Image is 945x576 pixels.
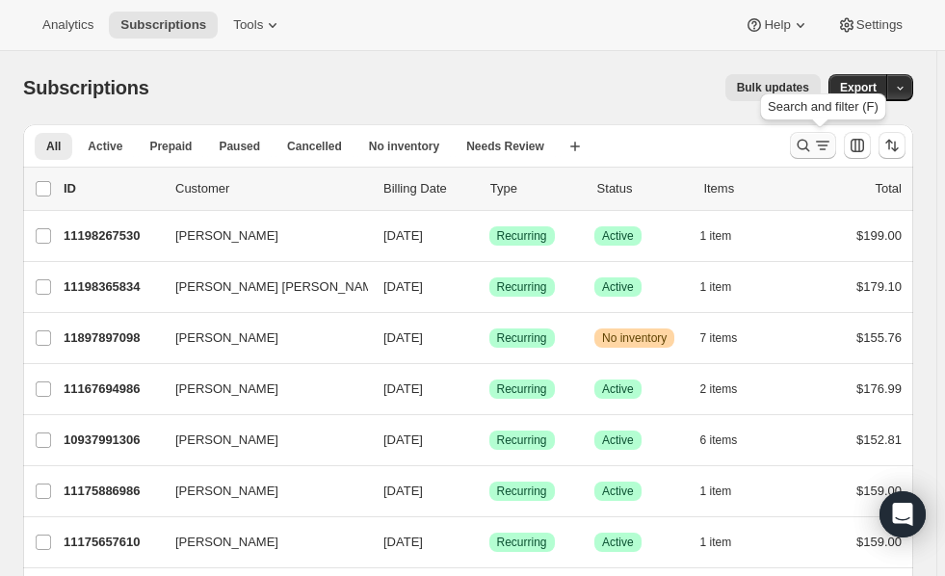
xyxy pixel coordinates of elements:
[700,330,738,346] span: 7 items
[828,74,888,101] button: Export
[840,80,877,95] span: Export
[88,139,122,154] span: Active
[856,17,903,33] span: Settings
[700,223,753,249] button: 1 item
[383,381,423,396] span: [DATE]
[149,139,192,154] span: Prepaid
[64,179,902,198] div: IDCustomerBilling DateTypeStatusItemsTotal
[64,277,160,297] p: 11198365834
[856,432,902,447] span: $152.81
[64,328,160,348] p: 11897897098
[856,381,902,396] span: $176.99
[164,221,356,251] button: [PERSON_NAME]
[876,179,902,198] p: Total
[856,484,902,498] span: $159.00
[64,431,160,450] p: 10937991306
[497,228,547,244] span: Recurring
[175,179,368,198] p: Customer
[700,427,759,454] button: 6 items
[856,330,902,345] span: $155.76
[64,529,902,556] div: 11175657610[PERSON_NAME][DATE]SuccessRecurringSuccessActive1 item$159.00
[466,139,544,154] span: Needs Review
[700,381,738,397] span: 2 items
[602,228,634,244] span: Active
[497,279,547,295] span: Recurring
[164,323,356,353] button: [PERSON_NAME]
[856,228,902,243] span: $199.00
[700,478,753,505] button: 1 item
[64,376,902,403] div: 11167694986[PERSON_NAME][DATE]SuccessRecurringSuccessActive2 items$176.99
[700,376,759,403] button: 2 items
[856,535,902,549] span: $159.00
[287,139,342,154] span: Cancelled
[790,132,836,159] button: Search and filter results
[175,277,384,297] span: [PERSON_NAME] [PERSON_NAME]
[497,330,547,346] span: Recurring
[64,533,160,552] p: 11175657610
[879,132,906,159] button: Sort the results
[597,179,689,198] p: Status
[175,226,278,246] span: [PERSON_NAME]
[700,535,732,550] span: 1 item
[175,533,278,552] span: [PERSON_NAME]
[700,484,732,499] span: 1 item
[700,274,753,301] button: 1 item
[700,432,738,448] span: 6 items
[64,274,902,301] div: 11198365834[PERSON_NAME] [PERSON_NAME][DATE]SuccessRecurringSuccessActive1 item$179.10
[222,12,294,39] button: Tools
[233,17,263,33] span: Tools
[109,12,218,39] button: Subscriptions
[879,491,926,537] div: Open Intercom Messenger
[120,17,206,33] span: Subscriptions
[64,179,160,198] p: ID
[31,12,105,39] button: Analytics
[369,139,439,154] span: No inventory
[856,279,902,294] span: $179.10
[383,228,423,243] span: [DATE]
[497,484,547,499] span: Recurring
[383,484,423,498] span: [DATE]
[497,432,547,448] span: Recurring
[737,80,809,95] span: Bulk updates
[164,272,356,302] button: [PERSON_NAME] [PERSON_NAME]
[383,279,423,294] span: [DATE]
[700,325,759,352] button: 7 items
[383,330,423,345] span: [DATE]
[383,179,475,198] p: Billing Date
[64,482,160,501] p: 11175886986
[602,279,634,295] span: Active
[725,74,821,101] button: Bulk updates
[219,139,260,154] span: Paused
[175,328,278,348] span: [PERSON_NAME]
[64,380,160,399] p: 11167694986
[175,482,278,501] span: [PERSON_NAME]
[164,425,356,456] button: [PERSON_NAME]
[64,325,902,352] div: 11897897098[PERSON_NAME][DATE]SuccessRecurringWarningNo inventory7 items$155.76
[64,223,902,249] div: 11198267530[PERSON_NAME][DATE]SuccessRecurringSuccessActive1 item$199.00
[175,380,278,399] span: [PERSON_NAME]
[64,478,902,505] div: 11175886986[PERSON_NAME][DATE]SuccessRecurringSuccessActive1 item$159.00
[700,279,732,295] span: 1 item
[164,374,356,405] button: [PERSON_NAME]
[164,527,356,558] button: [PERSON_NAME]
[560,133,591,160] button: Create new view
[175,431,278,450] span: [PERSON_NAME]
[703,179,795,198] div: Items
[602,381,634,397] span: Active
[383,535,423,549] span: [DATE]
[497,535,547,550] span: Recurring
[42,17,93,33] span: Analytics
[602,330,667,346] span: No inventory
[700,228,732,244] span: 1 item
[602,432,634,448] span: Active
[602,484,634,499] span: Active
[764,17,790,33] span: Help
[826,12,914,39] button: Settings
[383,432,423,447] span: [DATE]
[164,476,356,507] button: [PERSON_NAME]
[64,427,902,454] div: 10937991306[PERSON_NAME][DATE]SuccessRecurringSuccessActive6 items$152.81
[490,179,582,198] div: Type
[844,132,871,159] button: Customize table column order and visibility
[700,529,753,556] button: 1 item
[733,12,821,39] button: Help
